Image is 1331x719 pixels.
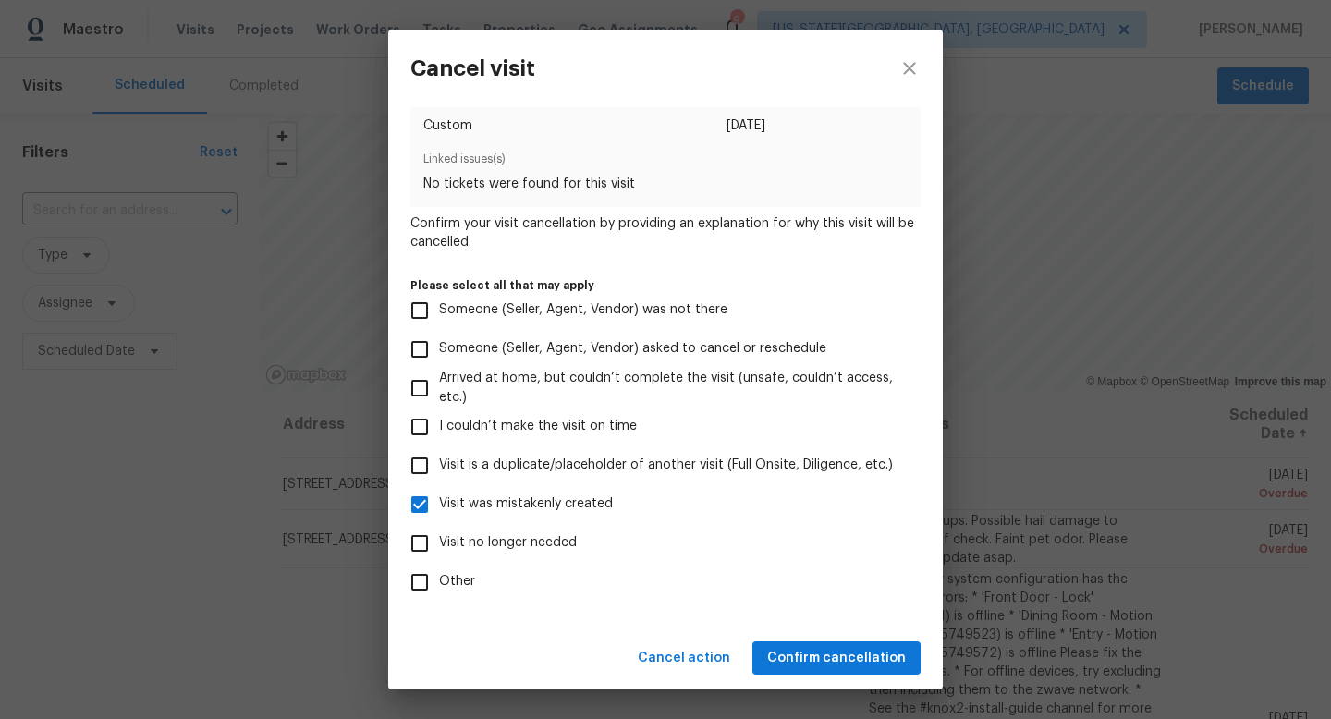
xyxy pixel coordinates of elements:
span: Confirm cancellation [767,647,906,670]
span: Someone (Seller, Agent, Vendor) was not there [439,300,727,320]
span: Linked issues(s) [423,150,907,176]
span: Visit is a duplicate/placeholder of another visit (Full Onsite, Diligence, etc.) [439,456,893,475]
span: Arrived at home, but couldn’t complete the visit (unsafe, couldn’t access, etc.) [439,369,906,408]
label: Please select all that may apply [410,280,921,291]
span: No tickets were found for this visit [423,175,907,193]
span: Visit no longer needed [439,533,577,553]
span: Cancel action [638,647,730,670]
button: Confirm cancellation [752,641,921,676]
span: Custom [423,116,472,135]
span: Visit was mistakenly created [439,494,613,514]
button: close [876,30,943,107]
button: Cancel action [630,641,738,676]
span: Confirm your visit cancellation by providing an explanation for why this visit will be cancelled. [410,214,921,251]
h3: Cancel visit [410,55,535,81]
span: Other [439,572,475,591]
span: [DATE] [727,116,811,135]
span: Someone (Seller, Agent, Vendor) asked to cancel or reschedule [439,339,826,359]
span: I couldn’t make the visit on time [439,417,637,436]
